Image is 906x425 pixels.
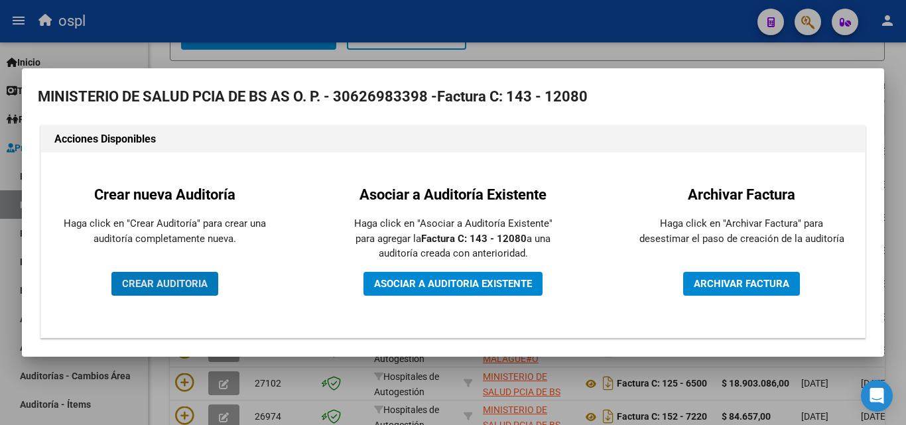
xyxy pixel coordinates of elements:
p: Haga click en "Archivar Factura" para desestimar el paso de creación de la auditoría [639,216,844,246]
button: ARCHIVAR FACTURA [683,272,800,296]
div: Open Intercom Messenger [861,380,893,412]
h2: Archivar Factura [639,184,844,206]
h2: MINISTERIO DE SALUD PCIA DE BS AS O. P. - 30626983398 - [38,84,868,109]
p: Haga click en "Asociar a Auditoría Existente" para agregar la a una auditoría creada con anterior... [350,216,556,261]
span: ARCHIVAR FACTURA [694,278,789,290]
strong: Factura C: 143 - 12080 [421,233,527,245]
h2: Crear nueva Auditoría [62,184,267,206]
span: ASOCIAR A AUDITORIA EXISTENTE [374,278,532,290]
p: Haga click en "Crear Auditoría" para crear una auditoría completamente nueva. [62,216,267,246]
h2: Asociar a Auditoría Existente [350,184,556,206]
span: CREAR AUDITORIA [122,278,208,290]
h1: Acciones Disponibles [54,131,852,147]
strong: Factura C: 143 - 12080 [437,88,588,105]
button: ASOCIAR A AUDITORIA EXISTENTE [363,272,543,296]
button: CREAR AUDITORIA [111,272,218,296]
